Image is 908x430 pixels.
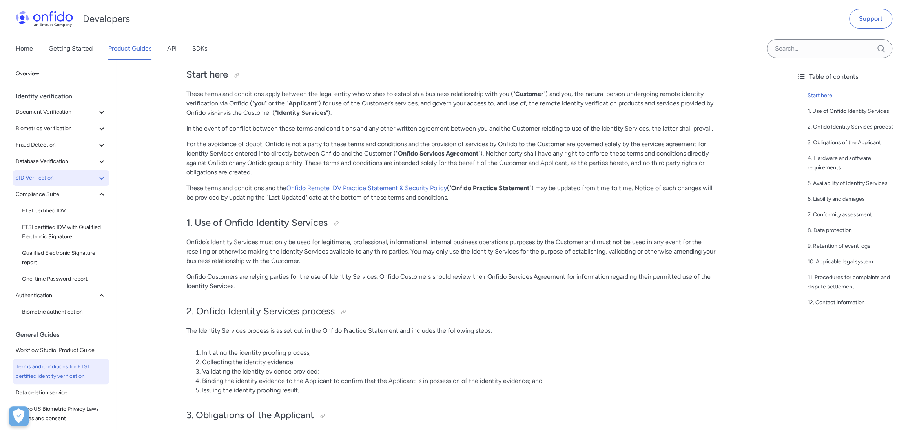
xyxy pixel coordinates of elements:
span: ETSI certified IDV [22,206,106,216]
a: 12. Contact information [808,298,902,307]
div: General Guides [16,327,113,343]
a: Home [16,38,33,60]
a: Biometric authentication [19,304,109,320]
h2: 3. Obligations of the Applicant [186,409,720,422]
a: 10. Applicable legal system [808,257,902,267]
span: One-time Password report [22,274,106,284]
span: ETSI certified IDV with Qualified Electronic Signature [22,223,106,241]
span: Biometric authentication [22,307,106,317]
div: Identity verification [16,89,113,104]
a: 3. Obligations of the Applicant [808,138,902,147]
li: Issuing the identity proofing result. [202,386,720,395]
li: Initiating the identity proofing process; [202,348,720,357]
a: 5. Availability of Identity Services [808,179,902,188]
div: Table of contents [797,72,902,82]
p: In the event of conflict between these terms and conditions and any other written agreement betwe... [186,124,720,133]
p: The Identity Services process is as set out in the Onfido Practice Statement and includes the fol... [186,326,720,336]
a: Start here [808,91,902,100]
a: Support [849,9,892,29]
span: Authentication [16,291,97,300]
button: Compliance Suite [13,187,109,202]
a: Product Guides [108,38,151,60]
strong: Onfido Services Agreement [398,150,478,157]
img: Onfido Logo [16,11,73,27]
p: Onfido’s Identity Services must only be used for legitimate, professional, informational, interna... [186,238,720,266]
div: Cookie Preferences [9,406,29,426]
h1: Developers [83,13,130,25]
button: Authentication [13,288,109,303]
span: Biometrics Verification [16,124,97,133]
a: Onfido US Biometric Privacy Laws notices and consent [13,401,109,426]
p: These terms and conditions and the (" ") may be updated from time to time. Notice of such changes... [186,183,720,202]
span: Document Verification [16,107,97,117]
span: Data deletion service [16,388,106,397]
p: Onfido Customers are relying parties for the use of Identity Services. Onfido Customers should re... [186,272,720,291]
span: Overview [16,69,106,78]
span: Terms and conditions for ETSI certified identity verification [16,362,106,381]
a: 8. Data protection [808,226,902,235]
span: Fraud Detection [16,140,97,150]
span: Compliance Suite [16,190,97,199]
a: One-time Password report [19,271,109,287]
p: For the avoidance of doubt, Onfido is not a party to these terms and conditions and the provision... [186,140,720,177]
strong: Identity Services [277,109,326,116]
a: 9. Retention of event logs [808,241,902,251]
a: Onfido Remote IDV Practice Statement & Security Policy [286,184,447,192]
button: Database Verification [13,154,109,169]
span: Workflow Studio: Product Guide [16,346,106,355]
a: Workflow Studio: Product Guide [13,343,109,358]
a: Overview [13,66,109,82]
button: Biometrics Verification [13,121,109,136]
span: Database Verification [16,157,97,166]
button: eID Verification [13,170,109,186]
strong: Customer [515,90,543,98]
span: Onfido US Biometric Privacy Laws notices and consent [16,405,106,423]
h2: 1. Use of Onfido Identity Services [186,216,720,230]
strong: Applicant [288,100,317,107]
h2: 2. Onfido Identity Services process [186,305,720,318]
a: 2. Onfido Identity Services process [808,122,902,132]
li: Binding the identity evidence to the Applicant to confirm that the Applicant is in possession of ... [202,376,720,386]
a: 7. Conformity assessment [808,210,902,220]
a: API [167,38,177,60]
li: Collecting the identity evidence; [202,357,720,367]
button: Document Verification [13,104,109,120]
button: Open Preferences [9,406,29,426]
h2: Start here [186,68,720,82]
a: ETSI certified IDV with Qualified Electronic Signature [19,220,109,245]
a: Terms and conditions for ETSI certified identity verification [13,359,109,384]
button: Fraud Detection [13,137,109,153]
a: Qualified Electronic Signature report [19,245,109,270]
a: 6. Liability and damages [808,194,902,204]
a: 1. Use of Onfido Identity Services [808,107,902,116]
strong: Onfido Practice Statement [451,184,529,192]
li: Validating the identity evidence provided; [202,367,720,376]
a: ETSI certified IDV [19,203,109,219]
p: These terms and conditions apply between the legal entity who wishes to establish a business rela... [186,89,720,118]
a: Data deletion service [13,385,109,401]
strong: you [254,100,265,107]
input: Onfido search input field [767,39,892,58]
a: 11. Procedures for complaints and dispute settlement [808,273,902,292]
a: 4. Hardware and software requirements [808,154,902,172]
span: Qualified Electronic Signature report [22,249,106,267]
span: eID Verification [16,173,97,183]
a: Getting Started [49,38,93,60]
a: SDKs [192,38,207,60]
